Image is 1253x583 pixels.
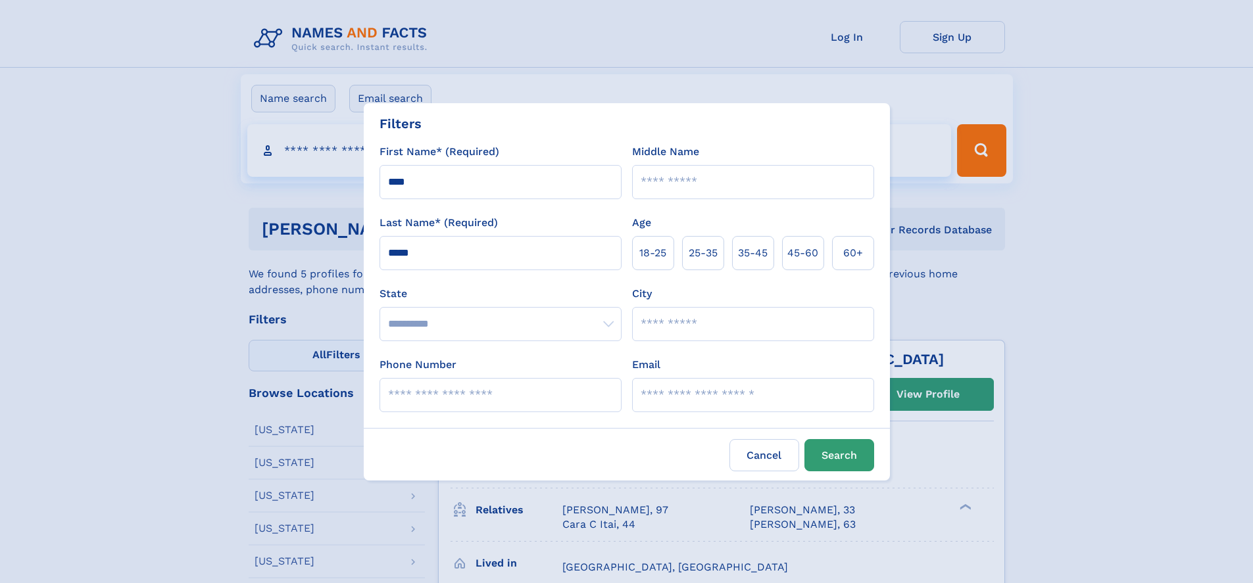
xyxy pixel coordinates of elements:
label: Email [632,357,660,373]
button: Search [804,439,874,471]
div: Filters [380,114,422,133]
label: City [632,286,652,302]
label: First Name* (Required) [380,144,499,160]
span: 60+ [843,245,863,261]
label: State [380,286,622,302]
label: Last Name* (Required) [380,215,498,231]
label: Cancel [729,439,799,471]
span: 45‑60 [787,245,818,261]
label: Phone Number [380,357,456,373]
span: 25‑35 [689,245,718,261]
span: 35‑45 [738,245,768,261]
label: Middle Name [632,144,699,160]
label: Age [632,215,651,231]
span: 18‑25 [639,245,666,261]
